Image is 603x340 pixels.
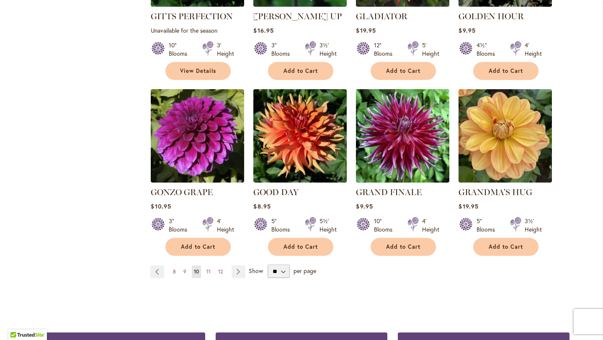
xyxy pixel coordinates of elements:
[268,238,333,256] button: Add to Cart
[165,238,231,256] button: Add to Cart
[459,0,552,8] a: Golden Hour
[283,243,318,250] span: Add to Cart
[194,268,199,275] span: 10
[253,26,273,34] span: $16.95
[374,217,397,234] div: 10" Blooms
[356,187,422,197] a: GRAND FINALE
[271,217,295,234] div: 5" Blooms
[374,41,397,58] div: 12" Blooms
[151,187,213,197] a: GONZO GRAPE
[253,89,347,183] img: GOOD DAY
[489,243,523,250] span: Add to Cart
[459,26,475,34] span: $9.95
[206,268,211,275] span: 11
[253,0,347,8] a: GITTY UP
[459,187,532,197] a: GRANDMA'S HUG
[173,268,176,275] span: 8
[165,62,231,80] a: View Details
[371,238,436,256] button: Add to Cart
[320,41,337,58] div: 3½' Height
[473,62,539,80] button: Add to Cart
[169,41,192,58] div: 10" Blooms
[271,41,295,58] div: 3" Blooms
[459,202,478,210] span: $19.95
[151,26,244,34] p: Unavailable for the season
[253,176,347,184] a: GOOD DAY
[386,67,420,75] span: Add to Cart
[216,265,225,278] a: 12
[356,26,376,34] span: $19.95
[473,238,539,256] button: Add to Cart
[180,67,216,75] span: View Details
[422,41,439,58] div: 5' Height
[356,89,449,183] img: Grand Finale
[6,310,30,334] iframe: Launch Accessibility Center
[356,0,449,8] a: Gladiator
[253,202,271,210] span: $8.95
[253,11,342,21] a: [PERSON_NAME] UP
[525,41,542,58] div: 4' Height
[422,217,439,234] div: 4' Height
[181,265,188,278] a: 9
[151,202,171,210] span: $10.95
[151,0,244,8] a: GITTS PERFECTION
[151,11,233,21] a: GITTS PERFECTION
[294,267,316,275] span: per page
[489,67,523,75] span: Add to Cart
[477,217,500,234] div: 5" Blooms
[218,268,223,275] span: 12
[217,217,234,234] div: 4' Height
[459,176,552,184] a: GRANDMA'S HUG
[477,41,500,58] div: 4½" Blooms
[320,217,337,234] div: 5½' Height
[356,11,407,21] a: GLADIATOR
[356,176,449,184] a: Grand Finale
[371,62,436,80] button: Add to Cart
[459,89,552,183] img: GRANDMA'S HUG
[183,268,186,275] span: 9
[459,11,524,21] a: GOLDEN HOUR
[525,217,542,234] div: 3½' Height
[253,187,299,197] a: GOOD DAY
[283,67,318,75] span: Add to Cart
[181,243,215,250] span: Add to Cart
[204,265,213,278] a: 11
[386,243,420,250] span: Add to Cart
[171,265,178,278] a: 8
[151,89,244,183] img: GONZO GRAPE
[151,176,244,184] a: GONZO GRAPE
[169,217,192,234] div: 3" Blooms
[249,267,263,275] span: Show
[268,62,333,80] button: Add to Cart
[356,202,373,210] span: $9.95
[217,41,234,58] div: 3' Height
